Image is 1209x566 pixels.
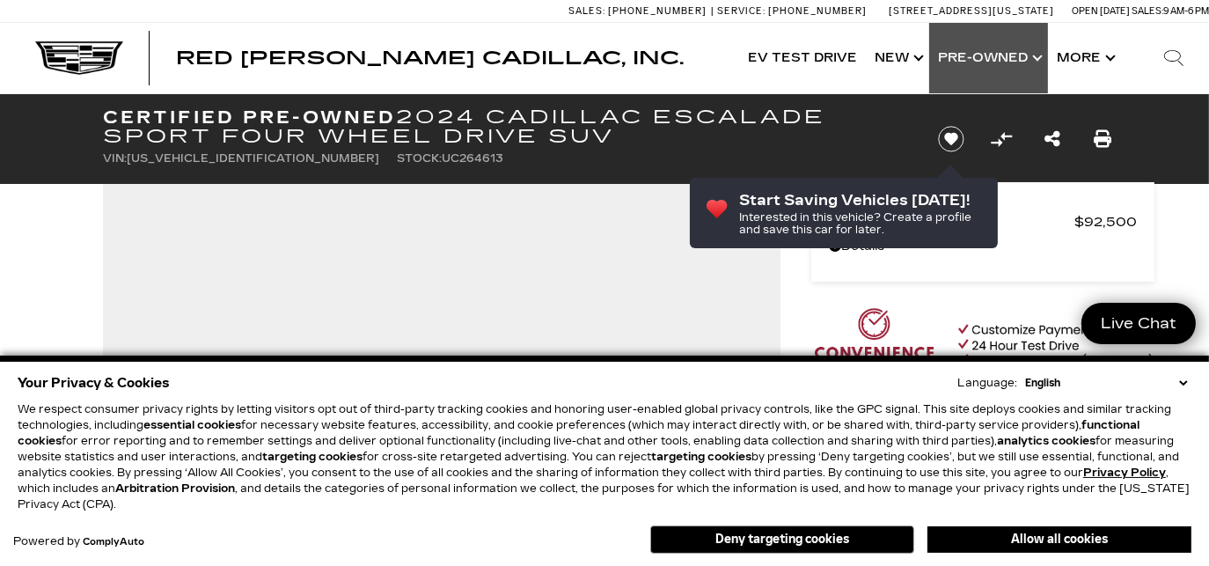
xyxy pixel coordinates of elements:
[1081,303,1196,344] a: Live Chat
[988,126,1015,152] button: Compare Vehicle
[103,152,127,165] span: VIN:
[18,371,170,395] span: Your Privacy & Cookies
[115,482,235,495] strong: Arbitration Provision
[176,49,684,67] a: Red [PERSON_NAME] Cadillac, Inc.
[35,41,123,75] img: Cadillac Dark Logo with Cadillac White Text
[1072,5,1130,17] span: Open [DATE]
[932,125,971,153] button: Save vehicle
[866,23,929,93] a: New
[442,152,503,165] span: UC264613
[997,435,1095,447] strong: analytics cookies
[1092,313,1185,334] span: Live Chat
[103,107,908,146] h1: 2024 Cadillac Escalade Sport Four Wheel Drive SUV
[103,107,396,128] strong: Certified Pre-Owned
[1021,375,1191,391] select: Language Select
[711,6,871,16] a: Service: [PHONE_NUMBER]
[929,23,1048,93] a: Pre-Owned
[650,526,914,554] button: Deny targeting cookies
[1074,209,1137,234] span: $92,500
[83,537,144,548] a: ComplyAuto
[127,152,379,165] span: [US_VEHICLE_IDENTIFICATION_NUMBER]
[1083,467,1166,479] a: Privacy Policy
[829,209,1137,234] a: Red [PERSON_NAME] $92,500
[1094,127,1111,151] a: Print this Certified Pre-Owned 2024 Cadillac Escalade Sport Four Wheel Drive SUV
[768,5,867,17] span: [PHONE_NUMBER]
[1044,127,1060,151] a: Share this Certified Pre-Owned 2024 Cadillac Escalade Sport Four Wheel Drive SUV
[1048,23,1121,93] button: More
[957,378,1017,388] div: Language:
[568,6,711,16] a: Sales: [PHONE_NUMBER]
[608,5,707,17] span: [PHONE_NUMBER]
[889,5,1054,17] a: [STREET_ADDRESS][US_STATE]
[717,5,766,17] span: Service:
[829,234,1137,259] a: Details
[927,526,1191,553] button: Allow all cookies
[568,5,605,17] span: Sales:
[651,451,751,463] strong: targeting cookies
[143,419,241,431] strong: essential cookies
[829,209,1074,234] span: Red [PERSON_NAME]
[18,401,1191,512] p: We respect consumer privacy rights by letting visitors opt out of third-party tracking cookies an...
[13,536,144,548] div: Powered by
[1163,5,1209,17] span: 9 AM-6 PM
[262,451,363,463] strong: targeting cookies
[1132,5,1163,17] span: Sales:
[176,48,684,69] span: Red [PERSON_NAME] Cadillac, Inc.
[739,23,866,93] a: EV Test Drive
[397,152,442,165] span: Stock:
